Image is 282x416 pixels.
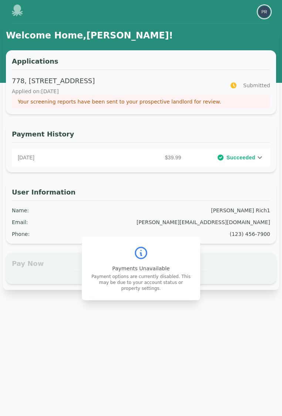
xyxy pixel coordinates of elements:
p: $39.99 [101,154,184,161]
div: (123) 456-7900 [230,230,271,238]
div: [DATE]$39.99Succeeded [12,149,270,166]
p: Applied on: [DATE] [12,88,221,95]
p: Payments Unavailable [91,265,191,272]
p: [DATE] [18,154,101,161]
p: Your screening reports have been sent to your prospective landlord for review. [18,98,264,105]
p: 778, [STREET_ADDRESS] [12,76,221,86]
h1: Welcome Home, [PERSON_NAME] ! [6,30,276,41]
h3: User Information [12,187,270,201]
div: [PERSON_NAME][EMAIL_ADDRESS][DOMAIN_NAME] [137,219,270,226]
span: Submitted [243,82,270,89]
h3: Applications [12,56,270,70]
h3: Payment History [12,129,270,143]
span: Succeeded [226,154,255,161]
div: Phone : [12,230,30,238]
div: Email : [12,219,28,226]
p: Payment options are currently disabled. This may be due to your account status or property settings. [91,274,191,291]
div: [PERSON_NAME] Rich1 [211,207,270,214]
div: Name : [12,207,29,214]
